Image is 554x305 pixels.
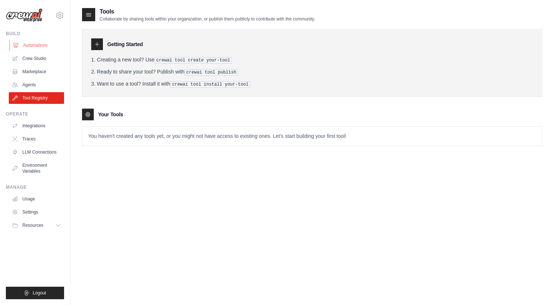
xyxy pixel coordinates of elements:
li: Ready to share your tool? Publish with [91,68,533,76]
a: Tool Registry [9,92,64,104]
a: Traces [9,133,64,145]
a: Crew Studio [9,53,64,64]
p: You haven't created any tools yet, or you might not have access to existing ones. Let's start bui... [82,127,542,146]
a: Integrations [9,120,64,132]
li: Want to use a tool? Install it with [91,80,533,88]
li: Creating a new tool? Use [91,56,533,64]
img: Logo [6,8,42,22]
div: Operate [6,111,64,117]
h3: Your Tools [98,111,123,118]
a: LLM Connections [9,146,64,158]
button: Resources [9,219,64,231]
p: Collaborate by sharing tools within your organization, or publish them publicly to contribute wit... [100,16,315,22]
a: Automations [10,39,65,51]
span: Resources [22,222,43,228]
a: Agents [9,79,64,91]
div: Build [6,31,64,37]
h3: Getting Started [107,41,143,48]
a: Marketplace [9,66,64,78]
pre: crewai tool publish [185,69,238,76]
a: Environment Variables [9,159,64,177]
pre: crewai tool install your-tool [170,81,250,88]
a: Settings [9,206,64,218]
div: Manage [6,184,64,190]
a: Usage [9,193,64,205]
pre: crewai tool create your-tool [155,57,232,64]
button: Logout [6,287,64,299]
h2: Tools [100,7,315,16]
span: Logout [33,290,46,296]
